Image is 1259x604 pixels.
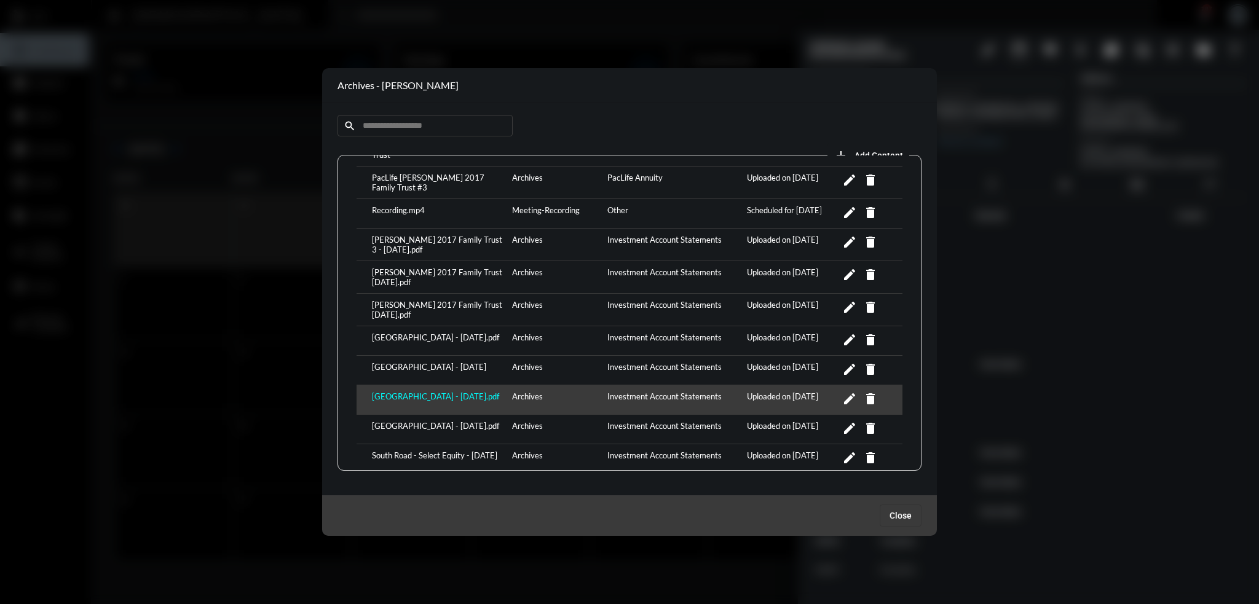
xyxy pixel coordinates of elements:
[369,391,509,408] div: [GEOGRAPHIC_DATA] - [DATE].pdf
[509,362,604,378] div: Archives
[880,504,922,527] button: Close
[744,450,839,467] div: Uploaded on [DATE]
[744,173,839,192] div: Uploaded on [DATE]
[834,148,848,163] mat-icon: add
[842,332,857,347] mat-icon: Edit Content
[842,235,857,249] mat-icon: Edit Content
[509,235,604,254] div: Archives
[604,391,744,408] div: Investment Account Statements
[509,300,604,320] div: Archives
[604,332,744,349] div: Investment Account Statements
[744,205,839,222] div: Scheduled for [DATE]
[604,235,744,254] div: Investment Account Statements
[369,205,509,222] div: Recording.mp4
[604,173,744,192] div: PacLife Annuity
[744,362,839,378] div: Uploaded on [DATE]
[842,391,857,406] mat-icon: Edit Content
[863,391,878,406] mat-icon: Delete Content
[369,421,509,437] div: [GEOGRAPHIC_DATA] - [DATE].pdf
[842,450,857,465] mat-icon: Edit Content
[604,300,744,320] div: Investment Account Statements
[842,173,857,187] mat-icon: Edit Content
[863,267,878,282] mat-icon: Delete Content
[854,151,903,160] span: Add Content
[744,235,839,254] div: Uploaded on [DATE]
[509,450,604,467] div: Archives
[827,143,909,167] button: add vault
[369,173,509,192] div: PacLife [PERSON_NAME] 2017 Family Trust #3
[863,235,878,249] mat-icon: Delete Content
[863,300,878,315] mat-icon: Delete Content
[604,362,744,378] div: Investment Account Statements
[842,300,857,315] mat-icon: Edit Content
[369,235,509,254] div: [PERSON_NAME] 2017 Family Trust 3 - [DATE].pdf
[863,205,878,220] mat-icon: Delete Content
[369,332,509,349] div: [GEOGRAPHIC_DATA] - [DATE].pdf
[890,511,912,520] span: Close
[604,205,744,222] div: Other
[604,421,744,437] div: Investment Account Statements
[863,362,878,377] mat-icon: Delete Content
[744,300,839,320] div: Uploaded on [DATE]
[369,450,509,467] div: South Road - Select Equity - [DATE]
[842,421,857,436] mat-icon: Edit Content
[842,362,857,377] mat-icon: Edit Content
[842,205,857,220] mat-icon: Edit Content
[604,450,744,467] div: Investment Account Statements
[509,391,604,408] div: Archives
[744,391,839,408] div: Uploaded on [DATE]
[509,267,604,287] div: Archives
[863,332,878,347] mat-icon: Delete Content
[369,267,509,287] div: [PERSON_NAME] 2017 Family Trust [DATE].pdf
[744,421,839,437] div: Uploaded on [DATE]
[369,362,509,378] div: [GEOGRAPHIC_DATA] - [DATE]
[744,332,839,349] div: Uploaded on [DATE]
[509,421,604,437] div: Archives
[509,173,604,192] div: Archives
[863,173,878,187] mat-icon: Delete Content
[863,450,878,465] mat-icon: Delete Content
[369,300,509,320] div: [PERSON_NAME] 2017 Family Trust [DATE].pdf
[744,267,839,287] div: Uploaded on [DATE]
[509,332,604,349] div: Archives
[509,205,604,222] div: Meeting-Recording
[604,267,744,287] div: Investment Account Statements
[337,79,459,91] h2: Archives - [PERSON_NAME]
[842,267,857,282] mat-icon: Edit Content
[863,421,878,436] mat-icon: Delete Content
